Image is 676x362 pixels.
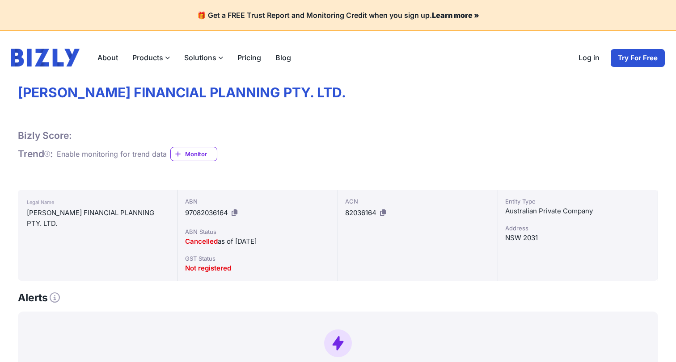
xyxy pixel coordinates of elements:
span: 97082036164 [185,208,228,217]
span: Cancelled [185,237,218,245]
div: Enable monitoring for trend data [57,149,167,159]
span: Not registered [185,264,231,272]
a: About [90,49,125,67]
div: [PERSON_NAME] FINANCIAL PLANNING PTY. LTD. [27,208,169,229]
div: Australian Private Company [505,206,651,216]
div: Entity Type [505,197,651,206]
label: Solutions [177,49,230,67]
span: Monitor [185,150,217,158]
a: Try For Free [610,49,665,67]
div: Address [505,224,651,233]
a: Monitor [170,147,217,161]
div: ACN [345,197,490,206]
h1: Bizly Score: [18,130,72,141]
a: Pricing [230,49,268,67]
h3: Alerts [18,291,60,304]
h1: [PERSON_NAME] FINANCIAL PLANNING PTY. LTD. [18,84,658,101]
div: as of [DATE] [185,236,330,247]
a: Blog [268,49,298,67]
a: Log in [571,49,607,67]
a: Learn more » [432,11,479,20]
div: ABN [185,197,330,206]
div: NSW 2031 [505,233,651,243]
img: bizly_logo.svg [11,49,80,67]
h4: 🎁 Get a FREE Trust Report and Monitoring Credit when you sign up. [11,11,665,20]
div: ABN Status [185,227,330,236]
span: Trend : [18,148,53,159]
label: Products [125,49,177,67]
span: 82036164 [345,208,376,217]
div: Legal Name [27,197,169,208]
div: GST Status [185,254,330,263]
